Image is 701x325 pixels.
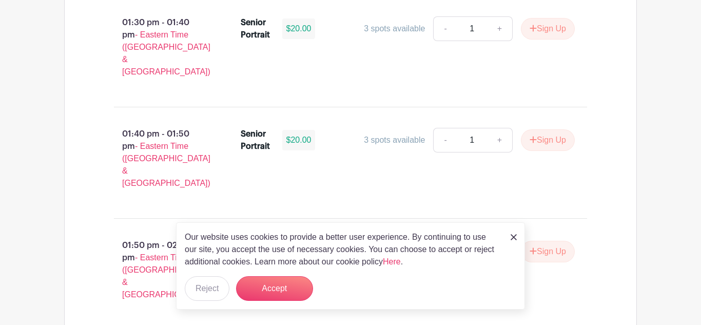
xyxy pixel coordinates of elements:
a: + [487,128,513,152]
p: 01:30 pm - 01:40 pm [98,12,224,82]
div: Senior Portrait [241,128,270,152]
button: Accept [236,276,313,301]
p: Our website uses cookies to provide a better user experience. By continuing to use our site, you ... [185,231,500,268]
p: 01:50 pm - 02:00 pm [98,235,224,305]
div: $20.00 [282,130,316,150]
div: Senior Portrait [241,16,270,41]
span: - Eastern Time ([GEOGRAPHIC_DATA] & [GEOGRAPHIC_DATA]) [122,142,210,187]
a: + [487,16,513,41]
a: - [433,128,457,152]
div: 3 spots available [364,134,425,146]
img: close_button-5f87c8562297e5c2d7936805f587ecaba9071eb48480494691a3f1689db116b3.svg [511,234,517,240]
button: Sign Up [521,18,575,40]
span: - Eastern Time ([GEOGRAPHIC_DATA] & [GEOGRAPHIC_DATA]) [122,30,210,76]
span: - Eastern Time ([GEOGRAPHIC_DATA] & [GEOGRAPHIC_DATA]) [122,253,210,299]
p: 01:40 pm - 01:50 pm [98,124,224,194]
div: $20.00 [282,18,316,39]
a: - [433,16,457,41]
div: 3 spots available [364,23,425,35]
button: Sign Up [521,241,575,262]
button: Reject [185,276,229,301]
a: Here [383,257,401,266]
button: Sign Up [521,129,575,151]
